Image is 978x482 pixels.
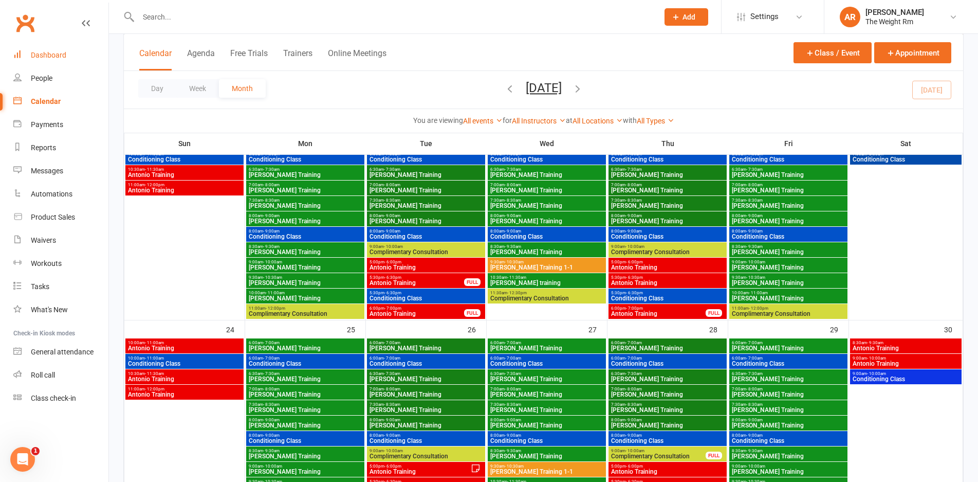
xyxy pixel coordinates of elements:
[369,213,483,218] span: 8:00am
[749,291,768,295] span: - 11:00am
[127,167,242,172] span: 10:30am
[369,345,483,351] span: [PERSON_NAME] Training
[731,198,845,203] span: 7:30am
[139,48,172,70] button: Calendar
[709,320,728,337] div: 28
[283,48,312,70] button: Trainers
[611,371,725,376] span: 6:30am
[626,275,643,280] span: - 6:30pm
[369,311,465,317] span: Antonio Training
[248,291,362,295] span: 10:00am
[384,341,400,345] span: - 7:00am
[637,117,674,125] a: All Types
[369,234,483,240] span: Conditioning Class
[490,275,604,280] span: 10:30am
[263,183,280,187] span: - 8:00am
[248,172,362,178] span: [PERSON_NAME] Training
[135,10,651,24] input: Search...
[611,229,725,234] span: 8:00am
[611,156,725,163] span: Conditioning Class
[13,113,108,136] a: Payments
[176,79,219,98] button: Week
[248,244,362,249] span: 8:30am
[13,298,108,322] a: What's New
[731,376,845,382] span: [PERSON_NAME] Training
[31,236,56,244] div: Waivers
[31,74,52,82] div: People
[625,244,644,249] span: - 10:00am
[490,260,604,264] span: 9:30am
[230,48,268,70] button: Free Trials
[625,371,642,376] span: - 7:30am
[248,213,362,218] span: 8:00am
[13,229,108,252] a: Waivers
[369,376,483,382] span: [PERSON_NAME] Training
[731,260,845,264] span: 9:00am
[12,10,38,36] a: Clubworx
[746,198,763,203] span: - 8:30am
[611,183,725,187] span: 7:00am
[731,167,845,172] span: 6:30am
[505,371,521,376] span: - 7:30am
[31,167,63,175] div: Messages
[13,206,108,229] a: Product Sales
[746,244,763,249] span: - 9:30am
[505,213,521,218] span: - 9:00am
[490,291,604,295] span: 11:30am
[490,229,604,234] span: 8:00am
[263,356,280,361] span: - 7:00am
[13,275,108,298] a: Tasks
[682,13,695,21] span: Add
[852,345,959,351] span: Antonio Training
[490,376,604,382] span: [PERSON_NAME] Training
[731,203,845,209] span: [PERSON_NAME] Training
[849,133,963,154] th: Sat
[263,371,280,376] span: - 7:30am
[384,244,403,249] span: - 10:00am
[369,295,483,301] span: Conditioning Class
[248,203,362,209] span: [PERSON_NAME] Training
[266,291,285,295] span: - 11:00am
[611,167,725,172] span: 6:30am
[248,234,362,240] span: Conditioning Class
[384,275,401,280] span: - 6:30pm
[248,156,362,163] span: Conditioning Class
[248,183,362,187] span: 7:00am
[369,198,483,203] span: 7:30am
[526,81,562,95] button: [DATE]
[263,260,282,264] span: - 10:00am
[611,306,706,311] span: 6:00pm
[731,356,845,361] span: 6:00am
[369,167,483,172] span: 6:30am
[505,229,521,234] span: - 9:00am
[611,172,725,178] span: [PERSON_NAME] Training
[369,203,483,209] span: [PERSON_NAME] Training
[369,172,483,178] span: [PERSON_NAME] Training
[328,48,386,70] button: Online Meetings
[127,187,242,193] span: Antonio Training
[830,320,848,337] div: 29
[746,213,763,218] span: - 9:00am
[127,361,242,367] span: Conditioning Class
[706,309,722,317] div: FULL
[611,376,725,382] span: [PERSON_NAME] Training
[566,116,573,124] strong: at
[611,249,725,255] span: Complimentary Consultation
[413,116,463,124] strong: You are viewing
[490,244,604,249] span: 8:30am
[138,79,176,98] button: Day
[611,234,725,240] span: Conditioning Class
[490,203,604,209] span: [PERSON_NAME] Training
[865,8,924,17] div: [PERSON_NAME]
[731,156,845,163] span: Conditioning Class
[248,361,362,367] span: Conditioning Class
[31,259,62,267] div: Workouts
[468,320,486,337] div: 26
[611,341,725,345] span: 6:00am
[731,172,845,178] span: [PERSON_NAME] Training
[369,361,483,367] span: Conditioning Class
[507,275,526,280] span: - 11:30am
[384,198,400,203] span: - 8:30am
[490,213,604,218] span: 8:00am
[263,198,280,203] span: - 8:30am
